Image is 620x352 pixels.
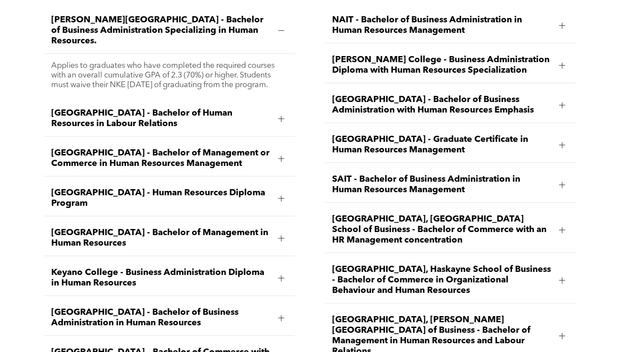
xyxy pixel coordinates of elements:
span: [GEOGRAPHIC_DATA] - Bachelor of Management in Human Resources [51,228,271,249]
span: [PERSON_NAME] College - Business Administration Diploma with Human Resources Specialization [332,55,552,76]
span: [GEOGRAPHIC_DATA], [GEOGRAPHIC_DATA] School of Business - Bachelor of Commerce with an HR Managem... [332,214,552,246]
span: [GEOGRAPHIC_DATA] - Bachelor of Business Administration with Human Resources Emphasis [332,95,552,116]
span: [GEOGRAPHIC_DATA], Haskayne School of Business - Bachelor of Commerce in Organizational Behaviour... [332,264,552,296]
span: [PERSON_NAME][GEOGRAPHIC_DATA] - Bachelor of Business Administration Specializing in Human Resour... [51,15,271,46]
span: [GEOGRAPHIC_DATA] - Bachelor of Human Resources in Labour Relations [51,108,271,129]
span: [GEOGRAPHIC_DATA] - Bachelor of Management or Commerce in Human Resources Management [51,148,271,169]
p: Applies to graduates who have completed the required courses with an overall cumulative GPA of 2.... [51,61,288,90]
span: [GEOGRAPHIC_DATA] - Human Resources Diploma Program [51,188,271,209]
span: NAIT - Bachelor of Business Administration in Human Resources Management [332,15,552,36]
span: [GEOGRAPHIC_DATA] - Bachelor of Business Administration in Human Resources [51,307,271,328]
span: SAIT - Bachelor of Business Administration in Human Resources Management [332,174,552,195]
span: [GEOGRAPHIC_DATA] - Graduate Certificate in Human Resources Management [332,134,552,155]
span: Keyano College - Business Administration Diploma in Human Resources [51,268,271,289]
